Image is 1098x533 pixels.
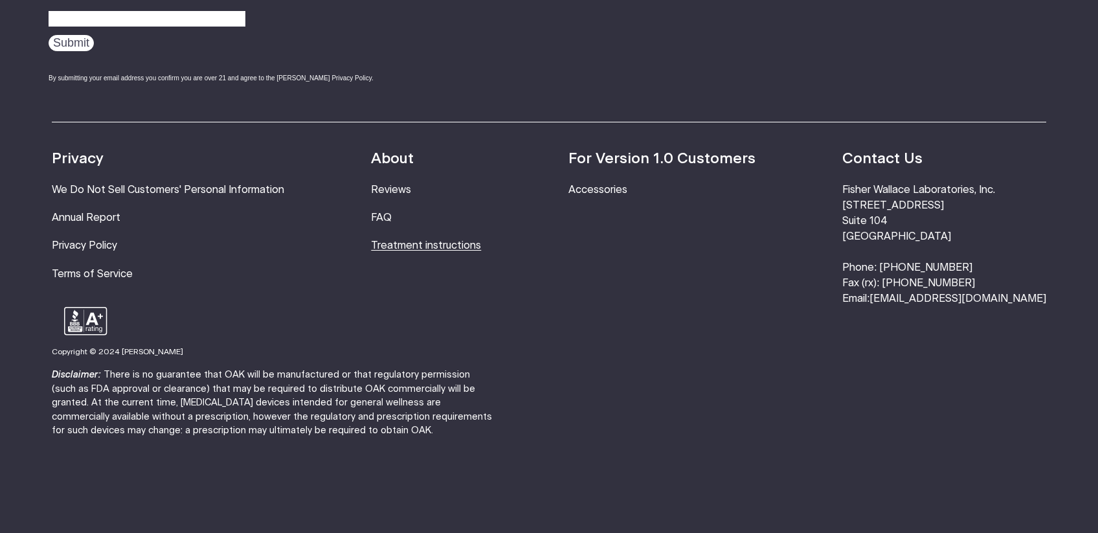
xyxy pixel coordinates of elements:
input: Submit [49,35,94,51]
a: FAQ [371,212,392,223]
small: Copyright © 2024 [PERSON_NAME] [52,348,183,356]
a: Reviews [371,185,411,195]
li: Fisher Wallace Laboratories, Inc. [STREET_ADDRESS] Suite 104 [GEOGRAPHIC_DATA] Phone: [PHONE_NUMB... [842,183,1046,306]
div: By submitting your email address you confirm you are over 21 and agree to the [PERSON_NAME] Priva... [49,73,419,83]
strong: Disclaimer: [52,370,101,380]
a: We Do Not Sell Customers' Personal Information [52,185,284,195]
strong: Privacy [52,152,104,166]
strong: About [371,152,414,166]
a: Annual Report [52,212,120,223]
strong: Contact Us [842,152,923,166]
a: [EMAIL_ADDRESS][DOMAIN_NAME] [869,293,1046,304]
a: Treatment instructions [371,240,481,251]
a: Accessories [568,185,627,195]
a: Privacy Policy [52,240,117,251]
strong: For Version 1.0 Customers [568,152,756,166]
a: Terms of Service [52,269,133,279]
p: There is no guarantee that OAK will be manufactured or that regulatory permission (such as FDA ap... [52,368,492,438]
